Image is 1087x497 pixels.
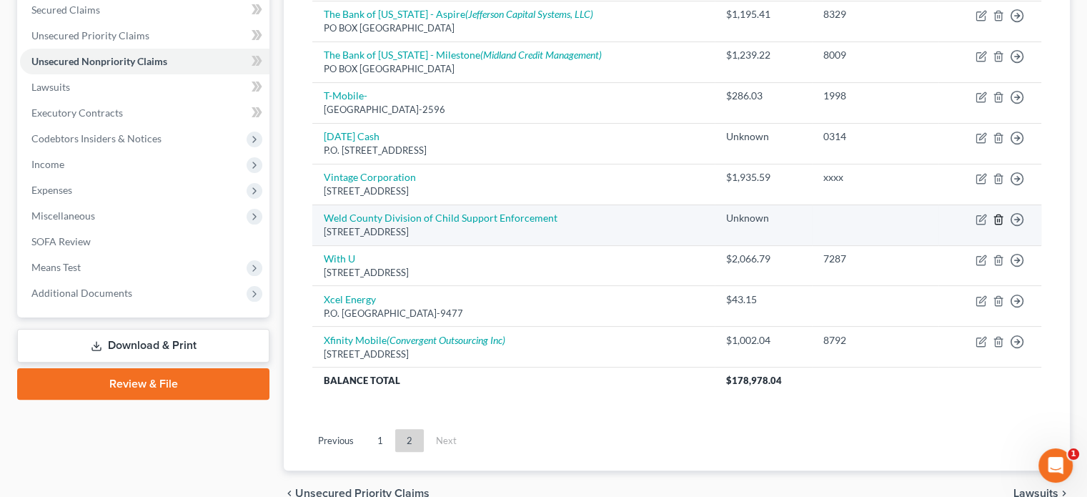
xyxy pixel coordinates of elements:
[17,368,269,400] a: Review & File
[17,329,269,363] a: Download & Print
[465,8,593,20] i: (Jefferson Capital Systems, LLC)
[31,29,149,41] span: Unsecured Priority Claims
[31,287,132,299] span: Additional Documents
[726,211,800,225] div: Unknown
[31,132,162,144] span: Codebtors Insiders & Notices
[324,62,703,76] div: PO BOX [GEOGRAPHIC_DATA]
[823,89,926,103] div: 1998
[726,89,800,103] div: $286.03
[726,292,800,307] div: $43.15
[20,23,269,49] a: Unsecured Priority Claims
[823,129,926,144] div: 0314
[823,333,926,348] div: 8792
[726,333,800,348] div: $1,002.04
[823,48,926,62] div: 8009
[307,429,365,452] a: Previous
[20,229,269,255] a: SOFA Review
[823,7,926,21] div: 8329
[20,49,269,74] a: Unsecured Nonpriority Claims
[324,49,602,61] a: The Bank of [US_STATE] - Milestone(Midland Credit Management)
[324,266,703,280] div: [STREET_ADDRESS]
[324,171,416,183] a: Vintage Corporation
[31,184,72,196] span: Expenses
[324,212,557,224] a: Weld County Division of Child Support Enforcement
[324,225,703,239] div: [STREET_ADDRESS]
[31,4,100,16] span: Secured Claims
[20,100,269,126] a: Executory Contracts
[324,307,703,320] div: P.O. [GEOGRAPHIC_DATA]-9477
[31,158,64,170] span: Income
[480,49,602,61] i: (Midland Credit Management)
[324,184,703,198] div: [STREET_ADDRESS]
[387,334,505,346] i: (Convergent Outsourcing Inc)
[31,235,91,247] span: SOFA Review
[324,8,593,20] a: The Bank of [US_STATE] - Aspire(Jefferson Capital Systems, LLC)
[324,103,703,117] div: [GEOGRAPHIC_DATA]-2596
[31,261,81,273] span: Means Test
[324,21,703,35] div: PO BOX [GEOGRAPHIC_DATA]
[324,130,379,142] a: [DATE] Cash
[324,293,376,305] a: Xcel Energy
[31,210,95,222] span: Miscellaneous
[31,107,123,119] span: Executory Contracts
[31,55,167,67] span: Unsecured Nonpriority Claims
[324,334,505,346] a: Xfinity Mobile(Convergent Outsourcing Inc)
[20,74,269,100] a: Lawsuits
[312,368,715,393] th: Balance Total
[726,375,782,386] span: $178,978.04
[366,429,394,452] a: 1
[1068,448,1079,460] span: 1
[726,129,800,144] div: Unknown
[726,252,800,266] div: $2,066.79
[324,144,703,157] div: P.O. [STREET_ADDRESS]
[726,170,800,184] div: $1,935.59
[31,81,70,93] span: Lawsuits
[823,252,926,266] div: 7287
[324,252,355,265] a: With U
[324,348,703,361] div: [STREET_ADDRESS]
[726,7,800,21] div: $1,195.41
[1038,448,1073,483] iframe: Intercom live chat
[823,170,926,184] div: xxxx
[324,89,367,102] a: T-Mobile-
[726,48,800,62] div: $1,239.22
[395,429,424,452] a: 2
